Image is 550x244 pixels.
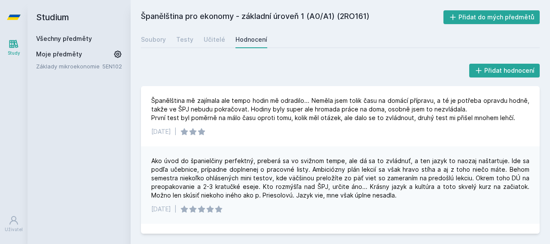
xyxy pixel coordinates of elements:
a: Soubory [141,31,166,48]
div: Testy [176,35,193,44]
div: Study [8,50,20,56]
a: 5EN102 [102,63,122,70]
a: Study [2,34,26,61]
div: [DATE] [151,127,171,136]
h2: Španělština pro ekonomy - základní úroveň 1 (A0/A1) (2RO161) [141,10,443,24]
div: | [174,127,177,136]
span: Moje předměty [36,50,82,59]
a: Učitelé [204,31,225,48]
button: Přidat hodnocení [469,64,540,77]
div: [DATE] [151,205,171,213]
div: Ako úvod do španielčiny perfektný, preberá sa vo svižnom tempe, ale dá sa to zvládnuť, a ten jazy... [151,157,529,200]
a: Testy [176,31,193,48]
a: Hodnocení [235,31,267,48]
div: Španělština mě zajímala ale tempo hodin mě odradilo... Neměla jsem tolik času na domácí přípravu,... [151,96,529,122]
div: Soubory [141,35,166,44]
div: Hodnocení [235,35,267,44]
div: Uživatel [5,226,23,233]
a: Uživatel [2,211,26,237]
a: Základy mikroekonomie [36,62,102,71]
button: Přidat do mých předmětů [443,10,540,24]
a: Všechny předměty [36,35,92,42]
div: | [174,205,177,213]
div: Učitelé [204,35,225,44]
